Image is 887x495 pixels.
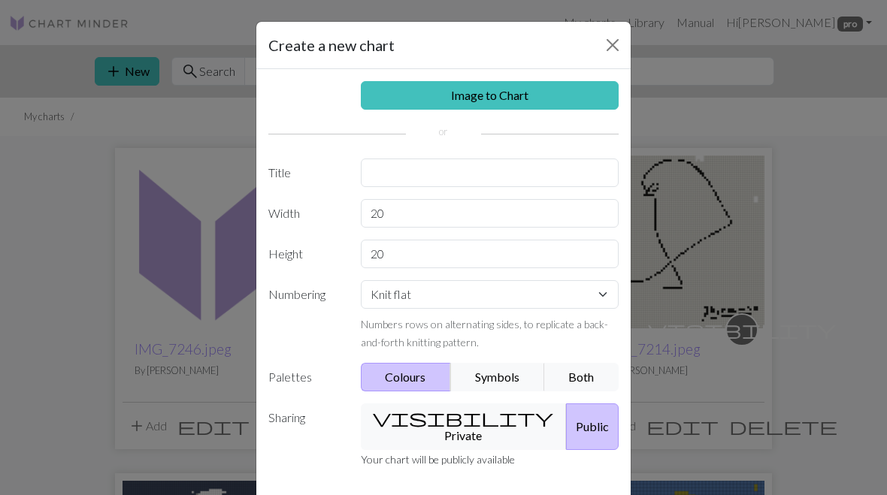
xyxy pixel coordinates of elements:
button: Colours [361,363,452,391]
label: Numbering [259,280,352,351]
h5: Create a new chart [268,34,395,56]
button: Private [361,403,568,450]
small: Numbers rows on alternating sides, to replicate a back-and-forth knitting pattern. [361,318,608,349]
span: visibility [373,407,553,428]
a: Image to Chart [361,81,619,110]
label: Sharing [259,403,352,450]
label: Height [259,240,352,268]
button: Close [601,33,625,57]
button: Both [544,363,619,391]
button: Public [566,403,619,450]
label: Title [259,158,352,187]
label: Width [259,199,352,228]
small: Your chart will be publicly available [361,453,515,466]
label: Palettes [259,363,352,391]
button: Symbols [450,363,545,391]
